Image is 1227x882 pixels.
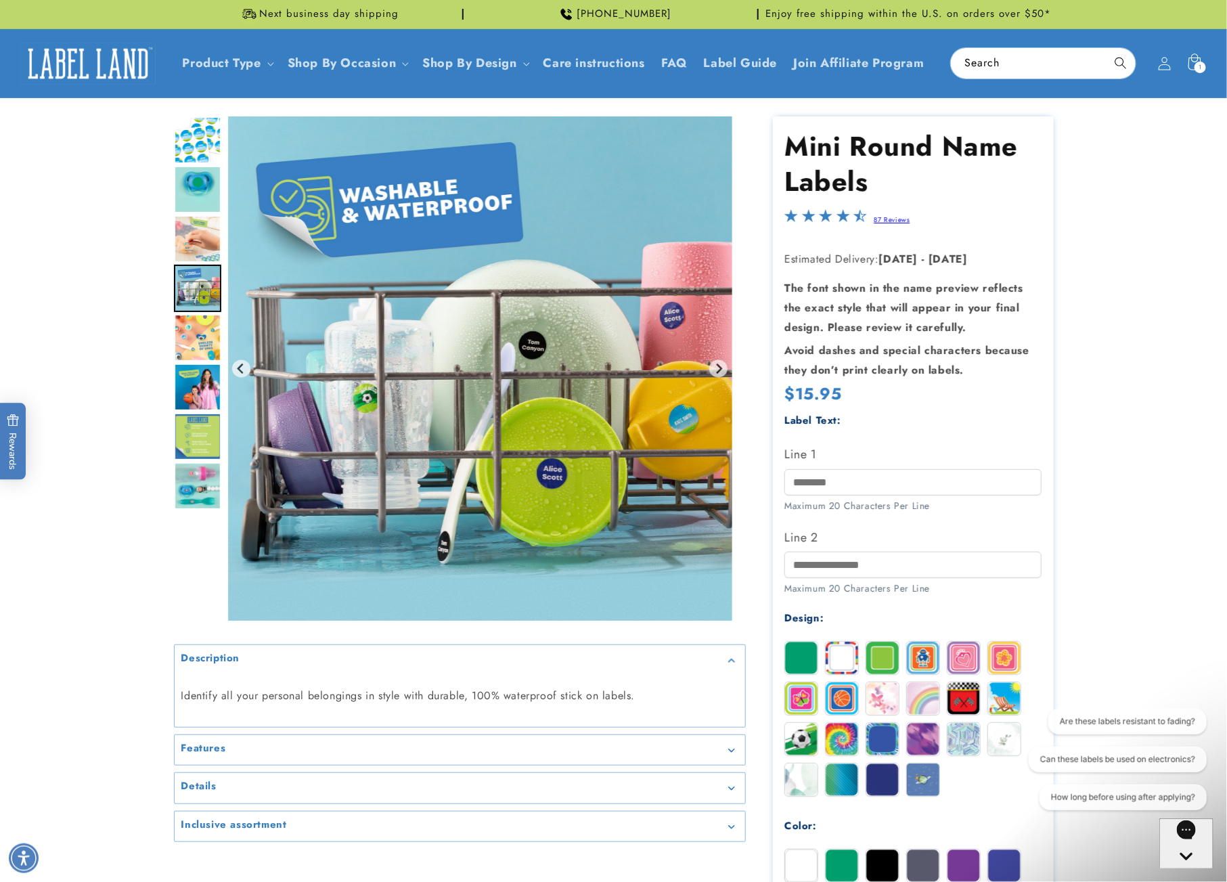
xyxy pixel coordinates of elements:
[422,54,516,72] a: Shop By Design
[709,359,728,378] button: Next slide
[784,382,842,405] span: $15.95
[907,850,939,882] img: Gray
[175,645,745,676] summary: Description
[1106,48,1136,78] button: Search
[1010,709,1213,821] iframe: Gorgias live chat conversation starters
[183,54,261,72] a: Product Type
[1199,62,1202,73] span: 1
[414,47,535,79] summary: Shop By Design
[175,812,745,842] summary: Inclusive assortment
[174,265,221,312] div: Go to slide 4
[866,723,899,755] img: Strokes
[826,850,858,882] img: Green
[11,774,171,814] iframe: Sign Up via Text for Offers
[181,742,226,755] h2: Features
[661,56,688,71] span: FAQ
[874,215,910,225] a: 87 Reviews - open in a new tab
[181,818,287,832] h2: Inclusive assortment
[784,611,824,625] label: Design:
[988,723,1021,755] img: Leaf
[174,166,221,213] img: Teal design mini round stick on name label applied to a pacifier
[907,764,939,796] img: Galaxy
[866,642,899,674] img: Border
[7,414,20,470] span: Rewards
[907,723,939,755] img: Brush
[535,47,653,79] a: Care instructions
[232,359,250,378] button: Previous slide
[784,129,1042,199] h1: Mini Round Name Labels
[174,116,746,842] media-gallery: Gallery Viewer
[174,462,221,510] div: Go to slide 8
[878,251,918,267] strong: [DATE]
[907,642,939,674] img: Robot
[784,443,1042,465] label: Line 1
[174,215,221,263] img: Mini Round Name Labels - Label Land
[784,581,1042,596] div: Maximum 20 Characters Per Line
[784,343,1029,378] strong: Avoid dashes and special characters because they don’t print clearly on labels.
[784,213,867,228] span: 4.5-star overall rating
[181,686,738,706] p: Identify all your personal belongings in style with durable, 100% waterproof stick on labels.
[785,642,818,674] img: Solid
[766,7,1052,21] span: Enjoy free shipping within the U.S. on orders over $50*
[907,682,939,715] img: Rainbow
[174,413,221,460] img: Mini Round Name Labels - Label Land
[1159,818,1213,868] iframe: Gorgias live chat messenger
[174,166,221,213] div: Go to slide 2
[866,850,899,882] img: Black
[260,7,399,21] span: Next business day shipping
[988,850,1021,882] img: Blue
[785,723,818,755] img: Soccer
[174,462,221,510] img: Mini round name labels applied to a baby bottle, pacifier , child proof fork
[784,413,841,428] label: Label Text:
[866,764,899,796] img: Triangles
[181,780,217,793] h2: Details
[988,642,1021,674] img: Flower
[947,682,980,715] img: Race Car
[174,116,221,164] img: Mini Round Name Labels - Label Land
[16,37,161,89] a: Label Land
[947,642,980,674] img: Princess
[543,56,645,71] span: Care instructions
[174,265,221,312] img: Mini Round Name Labels - Label Land
[577,7,672,21] span: [PHONE_NUMBER]
[785,47,932,79] a: Join Affiliate Program
[174,363,221,411] img: Mini Round Name Labels - Label Land
[826,682,858,715] img: Basketball
[784,499,1042,513] div: Maximum 20 Characters Per Line
[988,682,1021,715] img: Summer
[181,652,240,665] h2: Description
[175,773,745,803] summary: Details
[785,850,818,882] img: White
[785,682,818,715] img: Butterfly
[696,47,786,79] a: Label Guide
[784,818,817,833] label: Color:
[174,363,221,411] div: Go to slide 6
[826,642,858,674] img: Stripes
[174,116,221,164] div: Go to slide 1
[174,413,221,460] div: Go to slide 7
[9,843,39,873] div: Accessibility Menu
[20,43,156,85] img: Label Land
[826,723,858,755] img: Tie Dye
[929,251,968,267] strong: [DATE]
[280,47,415,79] summary: Shop By Occasion
[784,527,1042,548] label: Line 2
[826,764,858,796] img: Gradient
[784,280,1023,335] strong: The font shown in the name preview reflects the exact style that will appear in your final design...
[174,215,221,263] div: Go to slide 3
[784,250,1042,269] p: Estimated Delivery:
[653,47,696,79] a: FAQ
[947,723,980,755] img: Geo
[174,314,221,361] div: Go to slide 5
[704,56,778,71] span: Label Guide
[947,850,980,882] img: Purple
[175,735,745,766] summary: Features
[174,314,221,361] img: Mini Round Name Labels - Label Land
[785,764,818,796] img: Watercolor
[175,47,280,79] summary: Product Type
[866,682,899,715] img: Abstract Butterfly
[288,56,397,71] span: Shop By Occasion
[922,251,925,267] strong: -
